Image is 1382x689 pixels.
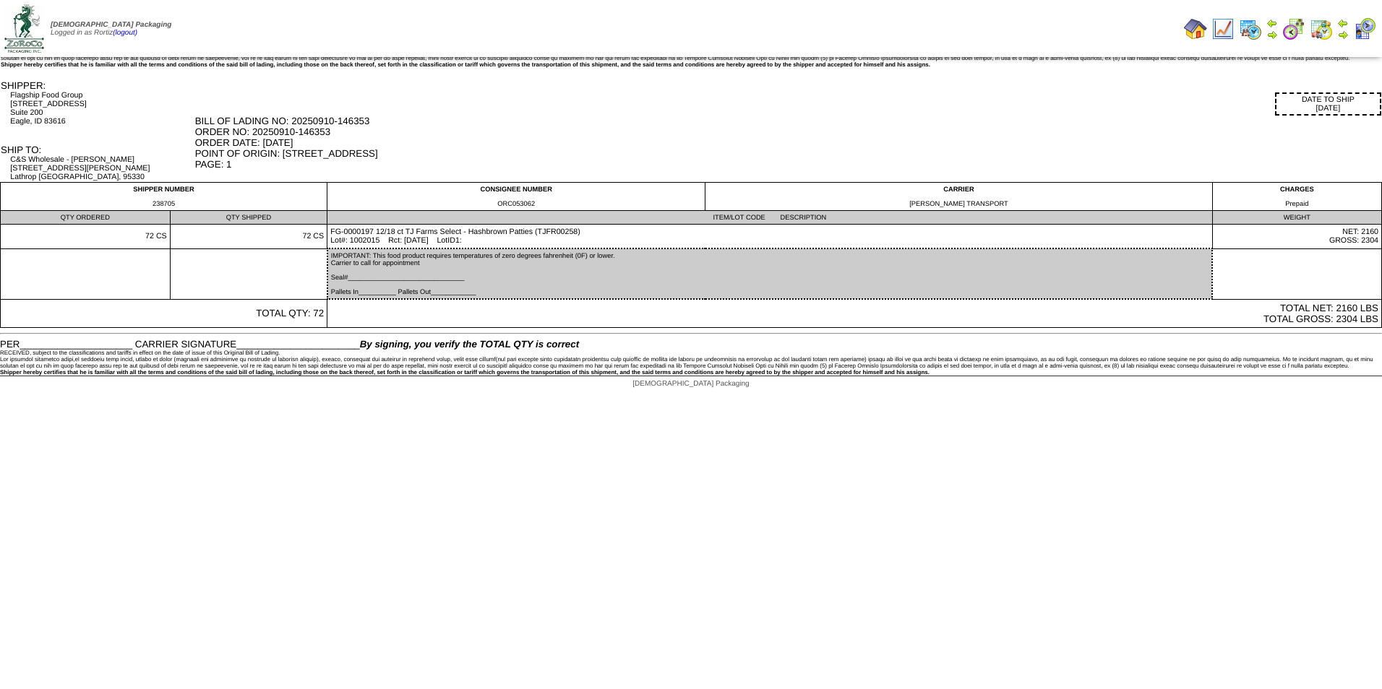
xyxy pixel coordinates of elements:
td: TOTAL NET: 2160 LBS TOTAL GROSS: 2304 LBS [327,299,1382,328]
a: (logout) [113,29,137,37]
img: zoroco-logo-small.webp [4,4,44,53]
img: arrowright.gif [1337,29,1349,40]
td: 72 CS [1,225,171,249]
td: ITEM/LOT CODE DESCRIPTION [327,211,1212,225]
span: Logged in as Rortiz [51,21,171,37]
div: Shipper hereby certifies that he is familiar with all the terms and conditions of the said bill o... [1,61,1381,68]
div: Prepaid [1216,200,1378,207]
td: SHIPPER NUMBER [1,183,327,211]
div: ORC053062 [330,200,702,207]
div: Flagship Food Group [STREET_ADDRESS] Suite 200 Eagle, ID 83616 [10,91,193,126]
span: [DEMOGRAPHIC_DATA] Packaging [51,21,171,29]
td: CARRIER [705,183,1212,211]
img: home.gif [1184,17,1207,40]
img: calendarblend.gif [1282,17,1305,40]
td: QTY SHIPPED [170,211,327,225]
div: [PERSON_NAME] TRANSPORT [708,200,1209,207]
td: QTY ORDERED [1,211,171,225]
td: CHARGES [1212,183,1381,211]
div: BILL OF LADING NO: 20250910-146353 ORDER NO: 20250910-146353 ORDER DATE: [DATE] POINT OF ORIGIN: ... [195,116,1381,170]
img: arrowleft.gif [1266,17,1278,29]
img: calendarcustomer.gif [1353,17,1376,40]
div: DATE TO SHIP [DATE] [1275,92,1381,116]
div: C&S Wholesale - [PERSON_NAME] [STREET_ADDRESS][PERSON_NAME] Lathrop [GEOGRAPHIC_DATA], 95330 [10,155,193,181]
td: 72 CS [170,225,327,249]
img: line_graph.gif [1211,17,1235,40]
div: 238705 [4,200,324,207]
td: FG-0000197 12/18 ct TJ Farms Select - Hashbrown Patties (TJFR00258) Lot#: 1002015 Rct: [DATE] Lot... [327,225,1212,249]
img: arrowright.gif [1266,29,1278,40]
span: [DEMOGRAPHIC_DATA] Packaging [632,380,749,388]
img: calendarprod.gif [1239,17,1262,40]
div: SHIPPER: [1,80,194,91]
img: calendarinout.gif [1310,17,1333,40]
span: By signing, you verify the TOTAL QTY is correct [360,339,579,350]
td: IMPORTANT: This food product requires temperatures of zero degrees fahrenheit (0F) or lower. Carr... [327,248,1212,299]
img: arrowleft.gif [1337,17,1349,29]
td: CONSIGNEE NUMBER [327,183,705,211]
div: SHIP TO: [1,144,194,155]
td: WEIGHT [1212,211,1381,225]
td: NET: 2160 GROSS: 2304 [1212,225,1381,249]
td: TOTAL QTY: 72 [1,299,327,328]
